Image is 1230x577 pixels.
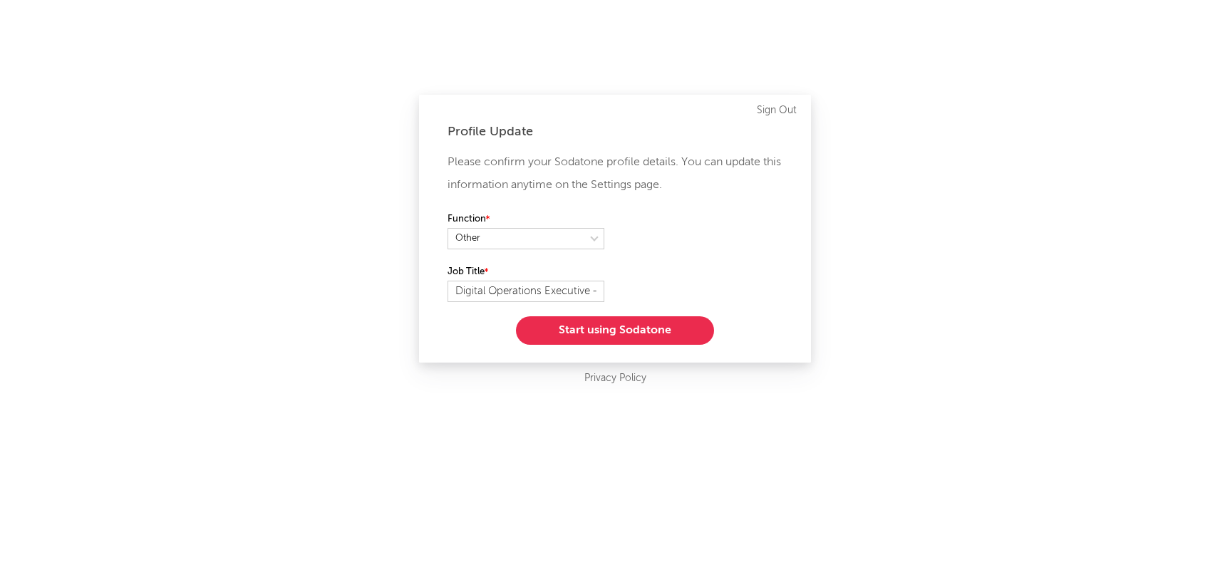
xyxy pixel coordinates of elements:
[448,151,782,197] p: Please confirm your Sodatone profile details. You can update this information anytime on the Sett...
[448,264,604,281] label: Job Title
[448,211,604,228] label: Function
[448,123,782,140] div: Profile Update
[516,316,714,345] button: Start using Sodatone
[584,370,646,388] a: Privacy Policy
[757,102,797,119] a: Sign Out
